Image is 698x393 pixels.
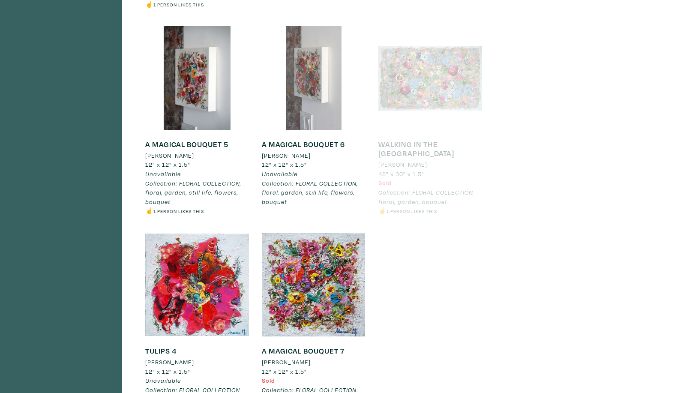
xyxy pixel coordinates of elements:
[145,170,181,178] span: Unavailable
[262,139,345,149] a: A MAGICAL BOUQUET 6
[145,139,228,149] a: A MAGICAL BOUQUET 5
[262,357,365,367] a: [PERSON_NAME]
[262,346,345,356] a: A MAGICAL BOUQUET 7
[145,206,249,216] li: ☝️
[262,367,307,375] span: 12" x 12" x 1.5"
[378,139,454,159] a: WALKING IN THE [GEOGRAPHIC_DATA]
[262,376,275,384] span: Sold
[262,151,365,160] a: [PERSON_NAME]
[262,179,358,206] em: Collection: FLORAL COLLECTION, floral, garden, still life, flowers, bouquet
[153,208,204,214] small: 1 person likes this
[262,160,307,168] span: 12" x 12" x 1.5"
[145,151,249,160] a: [PERSON_NAME]
[145,151,194,160] li: [PERSON_NAME]
[378,206,482,216] li: ☝️
[145,179,241,206] em: Collection: FLORAL COLLECTION, floral, garden, still life, flowers, bouquet
[145,160,190,168] span: 12" x 12" x 1.5"
[262,170,297,178] span: Unavailable
[145,346,177,356] a: TULIPS 4
[378,179,392,187] span: Sold
[378,160,427,169] li: [PERSON_NAME]
[145,357,249,367] a: [PERSON_NAME]
[262,151,311,160] li: [PERSON_NAME]
[145,357,194,367] li: [PERSON_NAME]
[153,1,204,8] small: 1 person likes this
[386,208,437,214] small: 1 person likes this
[145,376,181,384] span: Unavailable
[378,170,424,178] span: 48" x 30" x 1.5"
[145,367,190,375] span: 12" x 12" x 1.5"
[378,160,482,169] a: [PERSON_NAME]
[378,188,474,206] em: Collection: FLORAL COLLECTION, floral, garden, bouquet
[262,357,311,367] li: [PERSON_NAME]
